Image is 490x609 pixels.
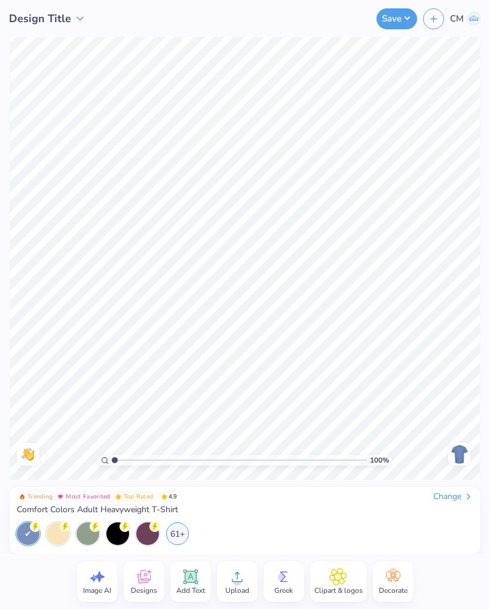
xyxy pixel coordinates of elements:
img: Trending sort [19,494,25,500]
span: Most Favorited [66,494,110,500]
span: Clipart & logos [314,586,363,595]
span: 100 % [370,455,389,466]
a: CM [450,11,481,26]
span: CM [450,12,464,26]
span: Decorate [379,586,408,595]
span: 4.9 [158,491,180,502]
img: Camryn Michael [467,11,481,26]
div: Change [433,491,473,502]
div: 61+ [166,522,189,545]
span: Trending [27,494,53,500]
img: Top Rated sort [115,494,121,500]
button: Badge Button [55,491,112,502]
span: Add Text [176,586,205,595]
span: Image AI [83,586,111,595]
span: Design Title [9,11,71,27]
button: Badge Button [17,491,55,502]
button: Save [376,8,417,29]
img: Most Favorited sort [57,494,63,500]
button: Badge Button [113,491,156,502]
span: Upload [225,586,249,595]
span: Comfort Colors Adult Heavyweight T-Shirt [17,504,178,515]
span: Greek [274,586,293,595]
span: Designs [131,586,157,595]
span: Top Rated [124,494,154,500]
img: Back [450,445,469,464]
